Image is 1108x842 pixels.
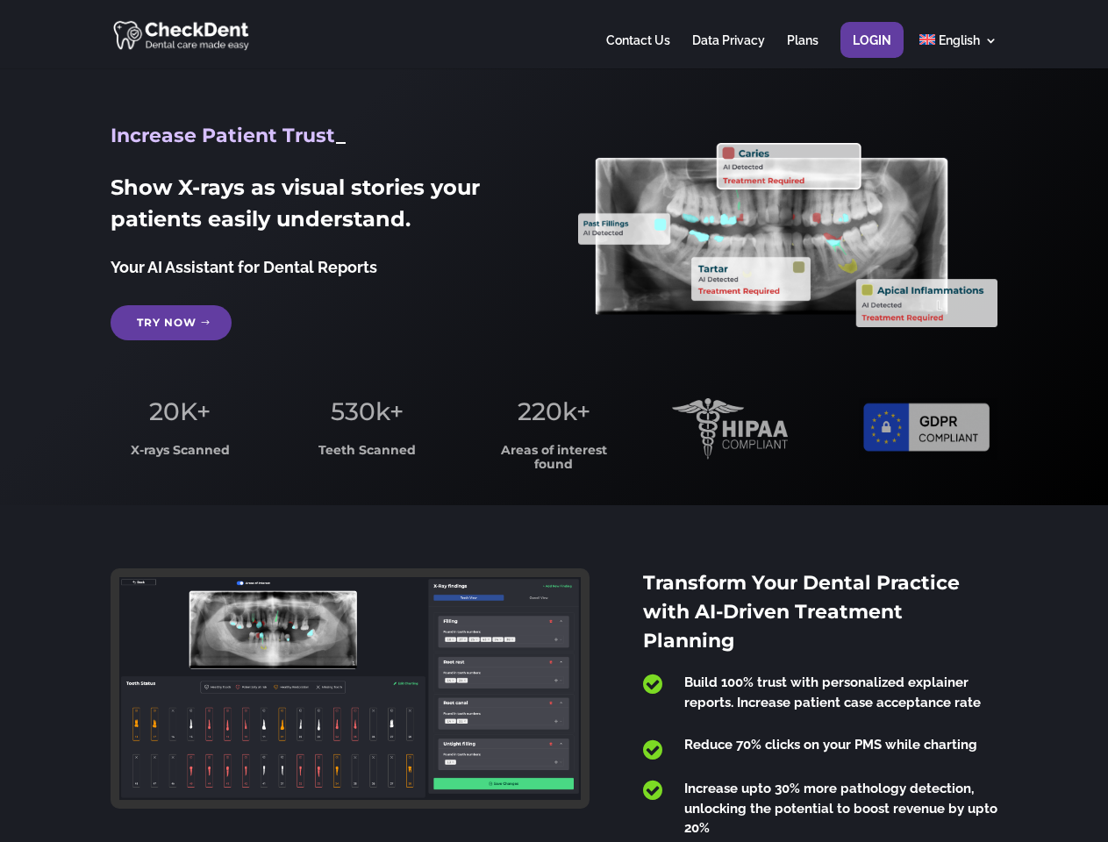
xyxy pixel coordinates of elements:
[853,34,891,68] a: Login
[606,34,670,68] a: Contact Us
[939,33,980,47] span: English
[684,781,997,836] span: Increase upto 30% more pathology detection, unlocking the potential to boost revenue by upto 20%
[684,737,977,753] span: Reduce 70% clicks on your PMS while charting
[578,143,997,327] img: X_Ray_annotated
[485,444,624,480] h3: Areas of interest found
[787,34,818,68] a: Plans
[331,396,404,426] span: 530k+
[643,571,960,653] span: Transform Your Dental Practice with AI-Driven Treatment Planning
[149,396,211,426] span: 20K+
[113,18,251,52] img: CheckDent AI
[336,124,346,147] span: _
[684,674,981,710] span: Build 100% trust with personalized explainer reports. Increase patient case acceptance rate
[692,34,765,68] a: Data Privacy
[643,673,662,696] span: 
[111,124,336,147] span: Increase Patient Trust
[111,258,377,276] span: Your AI Assistant for Dental Reports
[518,396,590,426] span: 220k+
[643,739,662,761] span: 
[111,305,232,340] a: Try Now
[111,172,529,244] h2: Show X-rays as visual stories your patients easily understand.
[643,779,662,802] span: 
[919,34,997,68] a: English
